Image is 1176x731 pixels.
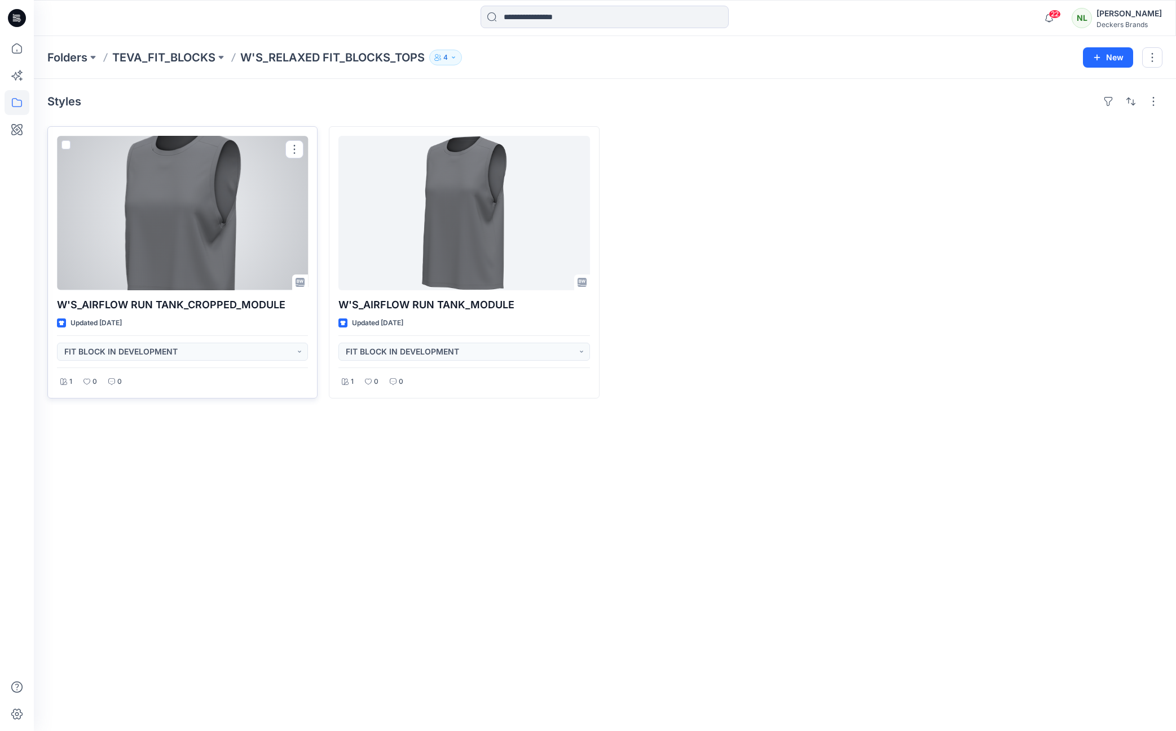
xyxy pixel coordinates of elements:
[1083,47,1133,68] button: New
[57,136,308,290] a: W'S_AIRFLOW RUN TANK_CROPPED_MODULE
[93,376,97,388] p: 0
[443,51,448,64] p: 4
[1096,20,1162,29] div: Deckers Brands
[1096,7,1162,20] div: [PERSON_NAME]
[374,376,378,388] p: 0
[112,50,215,65] a: TEVA_FIT_BLOCKS
[338,297,589,313] p: W'S_AIRFLOW RUN TANK_MODULE
[47,50,87,65] a: Folders
[429,50,462,65] button: 4
[240,50,425,65] p: W'S_RELAXED FIT_BLOCKS_TOPS
[1072,8,1092,28] div: NL
[351,376,354,388] p: 1
[69,376,72,388] p: 1
[399,376,403,388] p: 0
[117,376,122,388] p: 0
[1049,10,1061,19] span: 22
[57,297,308,313] p: W'S_AIRFLOW RUN TANK_CROPPED_MODULE
[71,317,122,329] p: Updated [DATE]
[47,95,81,108] h4: Styles
[352,317,403,329] p: Updated [DATE]
[338,136,589,290] a: W'S_AIRFLOW RUN TANK_MODULE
